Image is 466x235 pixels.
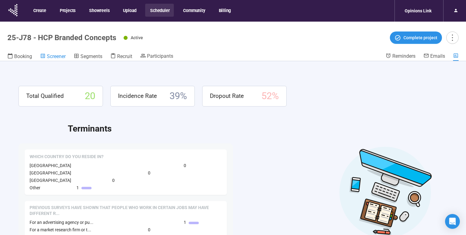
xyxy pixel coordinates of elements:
a: Screener [40,53,66,61]
span: 0 [148,170,150,176]
span: 0 [184,162,186,169]
a: Segments [74,53,102,61]
button: Community [178,4,209,17]
span: 0 [112,177,115,184]
span: 20 [85,89,95,104]
span: 52 % [261,89,279,104]
button: Showreels [84,4,114,17]
span: Reminders [392,53,415,59]
span: Total Qualified [26,91,64,101]
span: Incidence Rate [118,91,157,101]
div: Open Intercom Messenger [445,214,460,229]
a: Booking [7,53,32,61]
button: Scheduler [145,4,174,17]
button: Create [28,4,51,17]
span: [GEOGRAPHIC_DATA] [30,163,71,168]
h2: Terminants [68,122,448,136]
span: Recruit [117,53,132,59]
div: Opinions Link [401,5,435,17]
span: [GEOGRAPHIC_DATA] [30,178,71,183]
span: 1 [184,219,186,226]
a: Recruit [110,53,132,61]
span: Which country do you reside in? [30,154,104,160]
span: Screener [47,53,66,59]
button: Upload [118,4,141,17]
span: For a market research firm or t... [30,227,91,232]
span: 1 [76,184,79,191]
span: more [448,33,456,42]
span: Other [30,185,40,190]
span: Segments [80,53,102,59]
span: Complete project [403,34,437,41]
span: [GEOGRAPHIC_DATA] [30,170,71,175]
button: Billing [214,4,235,17]
span: 0 [148,226,150,233]
span: Booking [14,53,32,59]
button: more [446,31,459,44]
span: Dropout Rate [210,91,244,101]
span: Emails [430,53,445,59]
a: Emails [423,53,445,60]
span: Previous surveys have shown that people who work in certain jobs may have different reactions and... [30,205,222,217]
span: Participants [147,53,173,59]
a: Participants [140,53,173,60]
span: 39 % [170,89,187,104]
button: Complete project [390,31,442,44]
h1: 25-J78 - HCP Branded Concepts [7,33,116,42]
button: Projects [55,4,80,17]
a: Reminders [386,53,415,60]
span: For an advertising agency or pu... [30,220,93,225]
span: Active [131,35,143,40]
